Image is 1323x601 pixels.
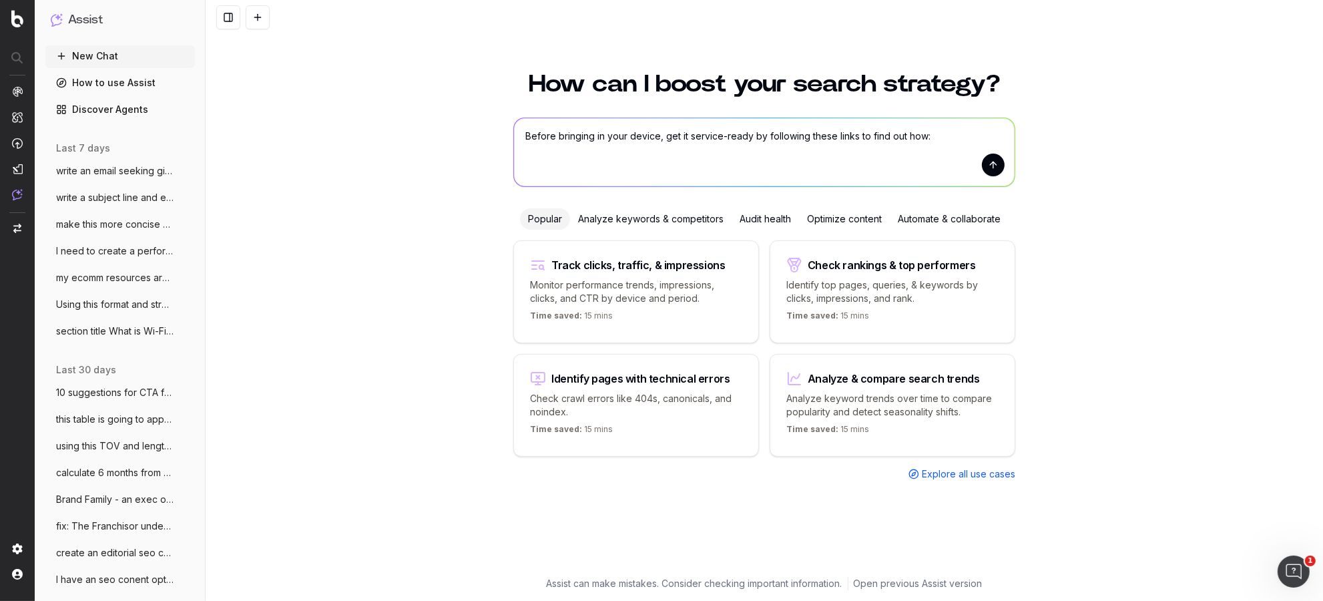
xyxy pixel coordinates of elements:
button: I have an seo conent optimisation questi [45,569,195,590]
span: calculate 6 months from [DATE] [56,466,174,479]
span: Explore all use cases [922,467,1015,481]
p: Monitor performance trends, impressions, clicks, and CTR by device and period. [530,278,742,305]
img: Studio [12,164,23,174]
span: fix: The Franchisor understands that the [56,520,174,533]
div: Automate & collaborate [890,208,1009,230]
span: my ecomm resources are thin. for big eve [56,271,174,284]
a: Explore all use cases [908,467,1015,481]
button: calculate 6 months from [DATE] [45,462,195,483]
button: create an editorial seo content framewor [45,542,195,564]
img: Setting [12,544,23,554]
img: Assist [51,13,63,26]
button: fix: The Franchisor understands that the [45,516,195,537]
button: write an email seeking giodance from HR: [45,160,195,182]
span: 1 [1305,556,1316,566]
button: Assist [51,11,190,29]
span: last 7 days [56,142,110,155]
span: section title What is Wi-Fi 7? Wi-Fi 7 ( [56,325,174,338]
button: using this TOV and length: Cold snap? No [45,435,195,457]
img: Botify logo [11,10,23,27]
span: create an editorial seo content framewor [56,546,174,560]
a: Open previous Assist version [854,577,983,590]
button: write a subject line and email to our se [45,187,195,208]
span: this table is going to appear on a [PERSON_NAME] [56,413,174,426]
button: New Chat [45,45,195,67]
h1: Assist [68,11,103,29]
p: 15 mins [530,424,613,440]
iframe: Intercom live chat [1278,556,1310,588]
a: How to use Assist [45,72,195,93]
span: 10 suggestions for CTA for link to windo [56,386,174,399]
img: Analytics [12,86,23,97]
span: I need to create a performance review sc [56,244,174,258]
p: 15 mins [786,311,869,327]
img: Switch project [13,224,21,233]
img: Activation [12,138,23,149]
p: Analyze keyword trends over time to compare popularity and detect seasonality shifts. [786,392,999,419]
span: Time saved: [530,311,582,321]
button: Using this format and structure and tone [45,294,195,315]
a: Discover Agents [45,99,195,120]
img: Intelligence [12,112,23,123]
span: using this TOV and length: Cold snap? No [56,439,174,453]
img: My account [12,569,23,580]
button: I need to create a performance review sc [45,240,195,262]
span: make this more concise and clear: Hi Mar [56,218,174,231]
div: Track clicks, traffic, & impressions [551,260,726,270]
div: Popular [520,208,570,230]
p: Assist can make mistakes. Consider checking important information. [547,577,842,590]
button: Brand Family - an exec overview: D AT T [45,489,195,510]
img: Assist [12,189,23,200]
div: Analyze keywords & competitors [570,208,732,230]
p: Check crawl errors like 404s, canonicals, and noindex. [530,392,742,419]
button: 10 suggestions for CTA for link to windo [45,382,195,403]
span: write an email seeking giodance from HR: [56,164,174,178]
span: Time saved: [786,311,838,321]
h1: How can I boost your search strategy? [513,72,1015,96]
button: section title What is Wi-Fi 7? Wi-Fi 7 ( [45,321,195,342]
span: I have an seo conent optimisation questi [56,573,174,586]
p: Identify top pages, queries, & keywords by clicks, impressions, and rank. [786,278,999,305]
button: this table is going to appear on a [PERSON_NAME] [45,409,195,430]
p: 15 mins [530,311,613,327]
button: make this more concise and clear: Hi Mar [45,214,195,235]
span: Brand Family - an exec overview: D AT T [56,493,174,506]
span: Time saved: [786,424,838,434]
p: 15 mins [786,424,869,440]
textarea: Before bringing in your device, get it service-ready by following these links to find out how: [514,118,1015,186]
div: Check rankings & top performers [808,260,976,270]
div: Identify pages with technical errors [551,373,730,384]
span: last 30 days [56,363,116,377]
span: Using this format and structure and tone [56,298,174,311]
span: Time saved: [530,424,582,434]
span: write a subject line and email to our se [56,191,174,204]
div: Audit health [732,208,799,230]
div: Analyze & compare search trends [808,373,980,384]
button: my ecomm resources are thin. for big eve [45,267,195,288]
div: Optimize content [799,208,890,230]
